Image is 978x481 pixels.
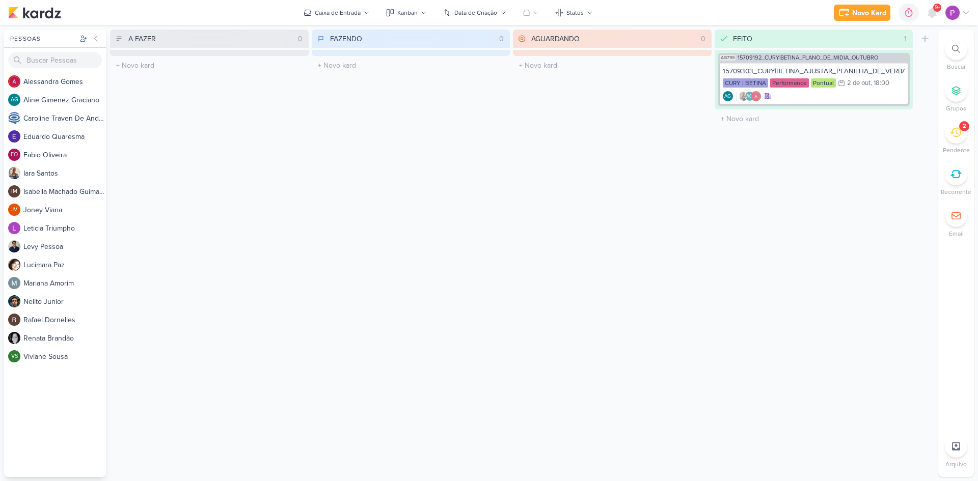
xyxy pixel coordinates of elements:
div: 2 [963,122,966,130]
div: Pontual [811,78,836,88]
div: M a r i a n a A m o r i m [23,278,106,289]
p: Pendente [943,146,970,155]
input: + Novo kard [515,58,710,73]
img: Lucimara Paz [8,259,20,271]
span: 15709192_CURY|BETINA_PLANO_DE_MIDIA_OUTUBRO [738,55,878,61]
img: Caroline Traven De Andrade [8,112,20,124]
p: Buscar [947,62,966,71]
div: A l e s s a n d r a G o m e s [23,76,106,87]
input: Buscar Pessoas [8,52,102,68]
div: Aline Gimenez Graciano [723,91,733,101]
p: AG [11,97,18,103]
div: 1 [900,34,911,44]
div: 2 de out [847,80,871,87]
div: J o n e y V i a n a [23,205,106,215]
div: V i v i a n e S o u s a [23,351,106,362]
div: Performance [770,78,809,88]
div: L e t i c i a T r i u m p h o [23,223,106,234]
img: Levy Pessoa [8,240,20,252]
div: N e l i t o J u n i o r [23,296,106,307]
input: + Novo kard [717,111,911,126]
div: Pessoas [8,34,77,43]
div: R a f a e l D o r n e l l e s [23,315,106,325]
div: Isabella Machado Guimarães [8,185,20,197]
img: kardz.app [8,7,61,19]
div: Viviane Sousa [8,350,20,362]
div: Novo Kard [852,8,886,18]
div: 15709303_CURY|BETINA_AJUSTAR_PLANILHA_DE_VERBA_V.2 [723,67,905,76]
div: Aline Gimenez Graciano [745,91,755,101]
input: + Novo kard [314,58,508,73]
div: Aline Gimenez Graciano [8,94,20,106]
div: , 18:00 [871,80,889,87]
div: 0 [294,34,307,44]
p: Recorrente [941,187,971,196]
p: VS [11,354,18,359]
p: AG [724,94,731,99]
img: Rafael Dornelles [8,314,20,326]
img: Renata Brandão [8,332,20,344]
p: Arquivo [945,460,967,469]
div: L u c i m a r a P a z [23,260,106,270]
img: Distribuição Time Estratégico [945,6,960,20]
p: Email [949,229,964,238]
div: I s a b e l l a M a c h a d o G u i m a r ã e s [23,186,106,197]
span: 9+ [935,4,940,12]
div: CURY | BETINA [723,78,768,88]
p: AG [746,94,753,99]
img: Leticia Triumpho [8,222,20,234]
img: Alessandra Gomes [751,91,761,101]
div: 0 [495,34,508,44]
div: A l i n e G i m e n e z G r a c i a n o [23,95,106,105]
span: AG799 [720,55,736,61]
div: E d u a r d o Q u a r e s m a [23,131,106,142]
div: Criador(a): Aline Gimenez Graciano [723,91,733,101]
div: Fabio Oliveira [8,149,20,161]
div: Colaboradores: Iara Santos, Aline Gimenez Graciano, Alessandra Gomes [736,91,761,101]
div: L e v y P e s s o a [23,241,106,252]
p: Grupos [946,104,966,113]
img: Iara Santos [739,91,749,101]
img: Nelito Junior [8,295,20,307]
img: Iara Santos [8,167,20,179]
p: FO [11,152,18,158]
img: Alessandra Gomes [8,75,20,88]
p: JV [11,207,17,213]
div: R e n a t a B r a n d ã o [23,333,106,344]
p: IM [11,189,17,194]
div: F a b i o O l i v e i r a [23,150,106,160]
div: C a r o l i n e T r a v e n D e A n d r a d e [23,113,106,124]
img: Mariana Amorim [8,277,20,289]
div: I a r a S a n t o s [23,168,106,179]
div: Joney Viana [8,204,20,216]
input: + Novo kard [112,58,307,73]
li: Ctrl + F [938,38,974,71]
div: 0 [697,34,710,44]
button: Novo Kard [834,5,890,21]
img: Eduardo Quaresma [8,130,20,143]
